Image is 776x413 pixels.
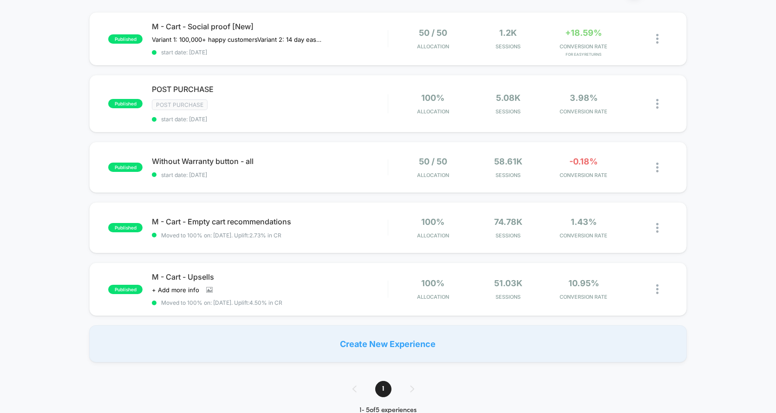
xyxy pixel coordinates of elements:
[417,232,449,239] span: Allocation
[569,157,598,166] span: -0.18%
[161,299,282,306] span: Moved to 100% on: [DATE] . Uplift: 4.50% in CR
[108,285,143,294] span: published
[421,217,444,227] span: 100%
[152,217,388,226] span: M - Cart - Empty cart recommendations
[152,85,388,94] span: POST PURCHASE
[494,157,522,166] span: 58.61k
[152,22,388,31] span: M - Cart - Social proof [New]
[568,278,599,288] span: 10.95%
[421,278,444,288] span: 100%
[108,223,143,232] span: published
[570,93,598,103] span: 3.98%
[548,172,619,178] span: CONVERSION RATE
[500,28,517,38] span: 1.2k
[473,232,543,239] span: Sessions
[494,217,522,227] span: 74.78k
[89,325,687,362] div: Create New Experience
[417,172,449,178] span: Allocation
[152,36,324,43] span: Variant 1: 100,000+ happy customersVariant 2: 14 day easy returns (paused)
[473,172,543,178] span: Sessions
[473,43,543,50] span: Sessions
[656,163,659,172] img: close
[152,272,388,282] span: M - Cart - Upsells
[548,232,619,239] span: CONVERSION RATE
[152,116,388,123] span: start date: [DATE]
[417,294,449,300] span: Allocation
[108,99,143,108] span: published
[161,232,281,239] span: Moved to 100% on: [DATE] . Uplift: 2.73% in CR
[419,28,447,38] span: 50 / 50
[656,284,659,294] img: close
[417,43,449,50] span: Allocation
[152,99,208,110] span: Post Purchase
[419,157,447,166] span: 50 / 50
[421,93,444,103] span: 100%
[656,99,659,109] img: close
[108,163,143,172] span: published
[152,157,388,166] span: Without Warranty button - all
[548,52,619,57] span: for EasyReturns
[417,108,449,115] span: Allocation
[152,49,388,56] span: start date: [DATE]
[473,294,543,300] span: Sessions
[496,93,521,103] span: 5.08k
[375,381,391,397] span: 1
[656,34,659,44] img: close
[108,34,143,44] span: published
[473,108,543,115] span: Sessions
[494,278,522,288] span: 51.03k
[548,294,619,300] span: CONVERSION RATE
[571,217,597,227] span: 1.43%
[152,286,199,294] span: + Add more info
[152,171,388,178] span: start date: [DATE]
[548,43,619,50] span: CONVERSION RATE
[656,223,659,233] img: close
[565,28,602,38] span: +18.59%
